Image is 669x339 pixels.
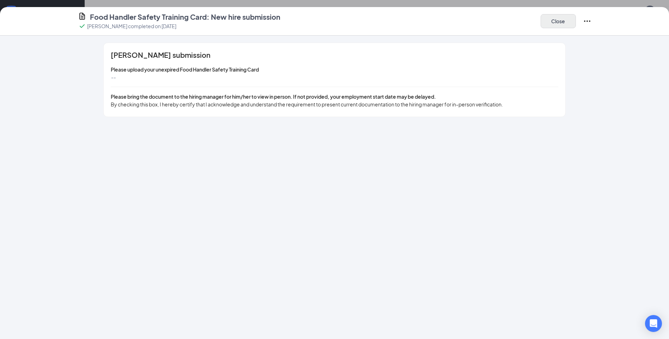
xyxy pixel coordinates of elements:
svg: Ellipses [583,17,591,25]
svg: Checkmark [78,22,86,30]
svg: CustomFormIcon [78,12,86,20]
span: -- [111,74,116,80]
div: Open Intercom Messenger [645,315,662,332]
h4: Food Handler Safety Training Card: New hire submission [90,12,280,22]
span: By checking this box, I hereby certify that I acknowledge and understand the requirement to prese... [111,101,503,107]
span: [PERSON_NAME] submission [111,51,211,58]
span: Please upload your unexpired Food Handler Safety Training Card [111,66,259,73]
span: Please bring the document to the hiring manager for him/her to view in person. If not provided, y... [111,93,436,100]
button: Close [541,14,576,28]
p: [PERSON_NAME] completed on [DATE] [87,23,176,30]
